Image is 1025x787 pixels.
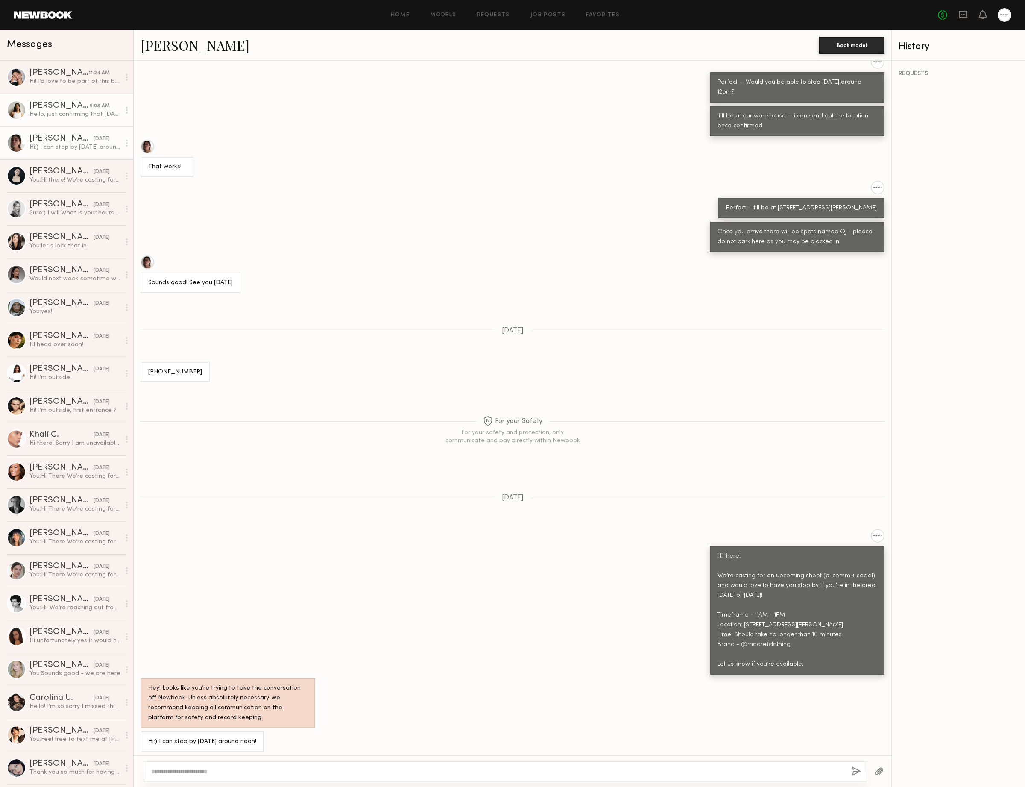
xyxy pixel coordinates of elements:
[29,102,90,110] div: [PERSON_NAME]
[483,416,542,427] span: For your Safety
[29,538,120,546] div: You: Hi There We’re casting for an upcoming shoot (e-comm + social) and would love to have you st...
[29,365,94,373] div: [PERSON_NAME]
[29,332,94,341] div: [PERSON_NAME]
[94,201,110,209] div: [DATE]
[586,12,620,18] a: Favorites
[29,571,120,579] div: You: Hi There We’re casting for an upcoming shoot (e-comm + social) and would love to have you st...
[29,299,94,308] div: [PERSON_NAME]
[502,327,524,335] span: [DATE]
[29,562,94,571] div: [PERSON_NAME]
[7,40,52,50] span: Messages
[899,71,1018,77] div: REQUESTS
[29,110,120,118] div: Hello, just confirming that [DATE] at 11 am still works? Thank you, looking forward to it.
[717,552,877,669] div: Hi there! We’re casting for an upcoming shoot (e-comm + social) and would love to have you stop b...
[430,12,456,18] a: Models
[29,308,120,316] div: You: yes!
[94,760,110,768] div: [DATE]
[29,628,94,637] div: [PERSON_NAME]
[148,367,202,377] div: [PHONE_NUMBER]
[391,12,410,18] a: Home
[29,431,94,439] div: Khalí C.
[29,670,120,678] div: You: Sounds good - we are here
[148,684,307,723] div: Hey! Looks like you’re trying to take the conversation off Newbook. Unless absolutely necessary, ...
[726,203,877,213] div: Perfect - It'll be at [STREET_ADDRESS][PERSON_NAME]
[29,727,94,735] div: [PERSON_NAME]
[94,332,110,341] div: [DATE]
[94,168,110,176] div: [DATE]
[29,702,120,711] div: Hello! I’m so sorry I missed this! Thank you so much for reaching out! I would love to come by if...
[819,41,884,48] a: Book model
[29,661,94,670] div: [PERSON_NAME]
[530,12,566,18] a: Job Posts
[29,143,120,151] div: Hi:) I can stop by [DATE] around noon!
[29,275,120,283] div: Would next week sometime work for you?
[29,373,120,382] div: Hi! I’m outside
[94,267,110,275] div: [DATE]
[819,37,884,54] button: Book model
[477,12,510,18] a: Requests
[94,497,110,505] div: [DATE]
[88,69,110,77] div: 11:24 AM
[717,112,877,131] div: It'll be at our warehouse — i can send out the location once confirmed
[29,637,120,645] div: Hi unfortunately yes it would have to be through my agency storm for any LA based job.
[141,36,249,54] a: [PERSON_NAME]
[148,737,256,747] div: Hi:) I can stop by [DATE] around noon!
[94,628,110,637] div: [DATE]
[29,735,120,743] div: You: Feel free to text me at [PHONE_NUMBER] once you're on your way!
[29,505,120,513] div: You: Hi There We’re casting for an upcoming shoot (e-comm + social) and would love to have you st...
[94,135,110,143] div: [DATE]
[29,266,94,275] div: [PERSON_NAME]
[94,694,110,702] div: [DATE]
[94,365,110,373] div: [DATE]
[29,760,94,768] div: [PERSON_NAME]
[717,78,877,97] div: Perfect — Would you be able to stop [DATE] around 12pm?
[502,494,524,502] span: [DATE]
[29,341,120,349] div: I’ll head over soon!
[29,176,120,184] div: You: Hi there! We’re casting for an upcoming shoot (e-comm + social) and would love to have you s...
[29,398,94,406] div: [PERSON_NAME]
[148,162,186,172] div: That works!
[29,77,120,85] div: Hi! I’d love to be part of this but the location is quite far from me for a casting. If you’re ev...
[717,227,877,247] div: Once you arrive there will be spots named OJ - please do not park here as you may be blocked in
[29,472,120,480] div: You: Hi There We’re casting for an upcoming shoot (e-comm + social) and would love to have you st...
[29,604,120,612] div: You: Hi! We’re reaching out from [GEOGRAPHIC_DATA]—we’d love to see if you’re available to stop b...
[94,661,110,670] div: [DATE]
[29,135,94,143] div: [PERSON_NAME]
[94,563,110,571] div: [DATE]
[29,233,94,242] div: [PERSON_NAME]
[29,406,120,414] div: Hi! I’m outside, first entrance ?
[29,496,94,505] div: [PERSON_NAME]
[29,167,94,176] div: [PERSON_NAME]
[94,300,110,308] div: [DATE]
[94,596,110,604] div: [DATE]
[90,102,110,110] div: 9:08 AM
[94,398,110,406] div: [DATE]
[29,69,88,77] div: [PERSON_NAME]
[29,694,94,702] div: Carolina U.
[29,768,120,776] div: Thank you so much for having me [DATE], if you’re interested in collaborating on social media too...
[29,595,94,604] div: [PERSON_NAME]
[444,429,581,444] div: For your safety and protection, only communicate and pay directly within Newbook
[29,242,120,250] div: You: let s lock that in
[899,42,1018,52] div: History
[29,200,94,209] div: [PERSON_NAME]
[94,464,110,472] div: [DATE]
[94,530,110,538] div: [DATE]
[29,464,94,472] div: [PERSON_NAME]
[94,727,110,735] div: [DATE]
[29,439,120,447] div: Hi there! Sorry I am unavailable. I’m in [GEOGRAPHIC_DATA] until 25th
[148,278,233,288] div: Sounds good! See you [DATE]
[29,209,120,217] div: Sure:) I will What is your hours for [DATE] when I can stop by:)?
[94,431,110,439] div: [DATE]
[29,529,94,538] div: [PERSON_NAME]
[94,234,110,242] div: [DATE]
